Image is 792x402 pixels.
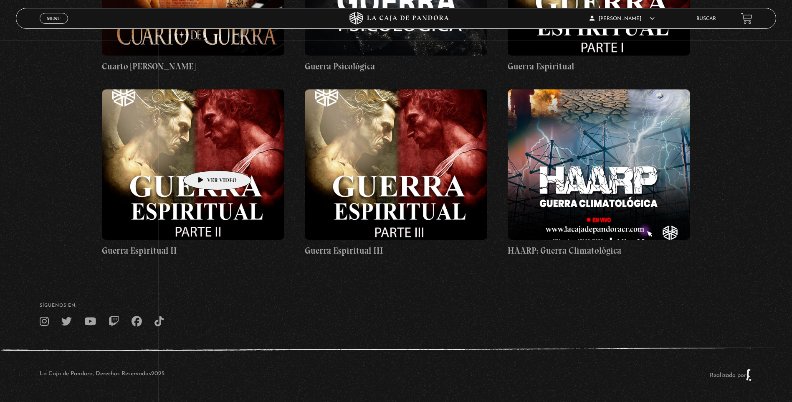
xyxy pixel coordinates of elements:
a: HAARP: Guerra Climatológica [508,89,690,257]
a: Guerra Espiritual II [102,89,284,257]
p: La Caja de Pandora, Derechos Reservados 2025 [40,369,164,381]
span: Cerrar [44,23,64,29]
h4: Guerra Espiritual II [102,244,284,257]
h4: SÍguenos en: [40,303,752,308]
h4: HAARP: Guerra Climatológica [508,244,690,257]
a: Buscar [696,16,716,21]
a: Guerra Espiritual III [305,89,487,257]
h4: Guerra Espiritual III [305,244,487,257]
h4: Guerra Espiritual [508,60,690,73]
span: [PERSON_NAME] [590,16,655,21]
a: View your shopping cart [741,13,752,24]
span: Menu [47,16,61,21]
h4: Guerra Psicológica [305,60,487,73]
a: Realizado por [710,372,752,379]
h4: Cuarto [PERSON_NAME] [102,60,284,73]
